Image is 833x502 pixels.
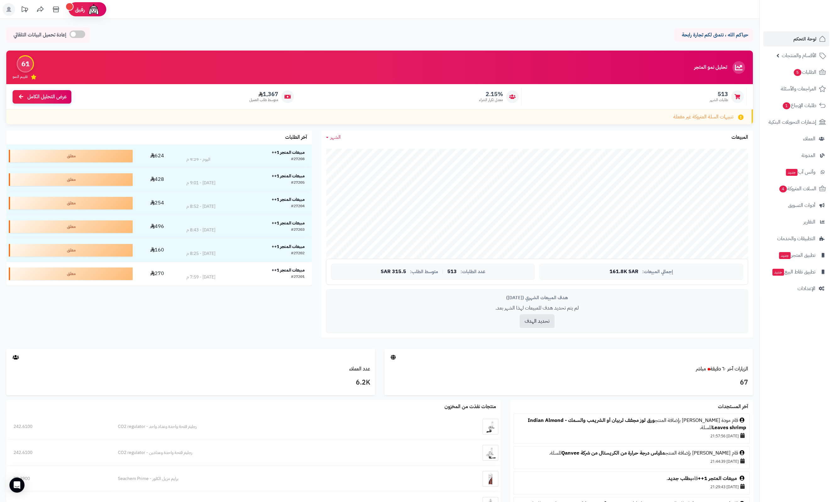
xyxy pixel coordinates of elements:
[763,31,829,46] a: لوحة التحكم
[517,431,746,440] div: [DATE] 21:57:56
[272,220,305,226] strong: مبيعات المتجر 1++
[272,267,305,273] strong: مبيعات المتجر 1++
[9,197,133,209] div: معلق
[186,251,215,257] div: [DATE] - 8:25 م
[710,91,728,98] span: 513
[793,68,816,77] span: الطلبات
[291,274,305,280] div: #27201
[772,267,815,276] span: تطبيق نقاط البيع
[763,115,829,130] a: إشعارات التحويلات البنكية
[802,151,815,160] span: المدونة
[517,475,746,482] div: قام .
[782,101,816,110] span: طلبات الإرجاع
[13,74,28,79] span: تقييم النمو
[272,173,305,179] strong: مبيعات المتجر 1++
[118,424,428,430] div: رجليتر فتحة واحدة وعداد واحد - CO2 regulator
[561,449,665,457] a: مقياس درجة حرارة من الكريستال من شركة Qanvee
[27,93,67,100] span: عرض التحليل الكامل
[517,450,746,457] div: قام [PERSON_NAME] بإضافة المنتج للسلة.
[710,97,728,103] span: طلبات الشهر
[763,81,829,96] a: المراجعات والأسئلة
[272,243,305,250] strong: مبيعات المتجر 1++
[528,417,746,431] a: ورق لوز مجفف لربيان أو الشريمب والسمك - Indian Almond Leaves shrimp
[249,91,278,98] span: 1,367
[291,227,305,233] div: #27203
[186,203,215,210] div: [DATE] - 8:52 م
[781,84,816,93] span: المراجعات والأسئلة
[186,227,215,233] div: [DATE] - 8:43 م
[17,3,32,17] a: تحديثات المنصة
[135,168,179,191] td: 428
[777,234,815,243] span: التطبيقات والخدمات
[461,269,485,274] span: عدد الطلبات:
[291,180,305,186] div: #27205
[447,269,457,275] span: 513
[803,134,815,143] span: العملاء
[718,404,748,410] h3: آخر المستجدات
[11,377,370,388] h3: 6.2K
[14,424,103,430] div: 242.6100
[9,173,133,186] div: معلق
[291,203,305,210] div: #27204
[793,35,816,43] span: لوحة التحكم
[135,262,179,285] td: 270
[763,98,829,113] a: طلبات الإرجاع1
[349,365,370,373] a: عدد العملاء
[14,476,103,482] div: 77.3900
[763,264,829,279] a: تطبيق نقاط البيعجديد
[763,248,829,263] a: تطبيق المتجرجديد
[785,168,815,176] span: وآتس آب
[87,3,100,16] img: ai-face.png
[381,269,406,275] span: 315.5 SAR
[778,251,815,260] span: تطبيق المتجر
[249,97,278,103] span: متوسط طلب العميل
[118,450,428,456] div: رجليتر فتحة واحدة وعدادين - CO2 regulator
[517,417,746,431] div: قام مودة [PERSON_NAME] بإضافة المنتج للسلة.
[13,90,71,104] a: عرض التحليل الكامل
[803,218,815,226] span: التقارير
[782,51,816,60] span: الأقسام والمنتجات
[285,135,307,140] h3: آخر الطلبات
[14,450,103,456] div: 242.6100
[610,269,638,275] span: 161.8K SAR
[118,476,428,482] div: برايم مزيل الكلور - Seachem Prime
[291,156,305,163] div: #27208
[642,269,673,274] span: إجمالي المبيعات:
[410,269,438,274] span: متوسط الطلب:
[186,274,215,280] div: [DATE] - 7:59 م
[272,149,305,156] strong: مبيعات المتجر 1++
[763,148,829,163] a: المدونة
[186,180,215,186] div: [DATE] - 9:01 م
[763,181,829,196] a: السلات المتروكة4
[389,377,748,388] h3: 67
[291,251,305,257] div: #27202
[797,284,815,293] span: الإعدادات
[763,231,829,246] a: التطبيقات والخدمات
[517,482,746,491] div: [DATE] 21:29:43
[135,192,179,215] td: 254
[331,294,743,301] div: هدف المبيعات الشهري ([DATE])
[326,134,341,141] a: الشهر
[135,239,179,262] td: 160
[483,419,498,435] img: رجليتر فتحة واحدة وعداد واحد - CO2 regulator
[75,6,85,13] span: رفيق
[763,214,829,229] a: التقارير
[763,198,829,213] a: أدوات التسويق
[483,471,498,487] img: برايم مزيل الكلور - Seachem Prime
[772,269,784,276] span: جديد
[763,281,829,296] a: الإعدادات
[668,475,692,482] a: بطلب جديد
[444,404,496,410] h3: منتجات نفذت من المخزون
[14,31,66,39] span: إعادة تحميل البيانات التلقائي
[135,215,179,238] td: 496
[779,186,787,192] span: 4
[135,144,179,168] td: 624
[679,31,748,39] p: حياكم الله ، نتمنى لكم تجارة رابحة
[769,118,816,127] span: إشعارات التحويلات البنكية
[673,113,733,121] span: تنبيهات السلة المتروكة غير مفعلة
[442,269,444,274] span: |
[330,133,341,141] span: الشهر
[763,131,829,146] a: العملاء
[483,445,498,461] img: رجليتر فتحة واحدة وعدادين - CO2 regulator
[9,150,133,162] div: معلق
